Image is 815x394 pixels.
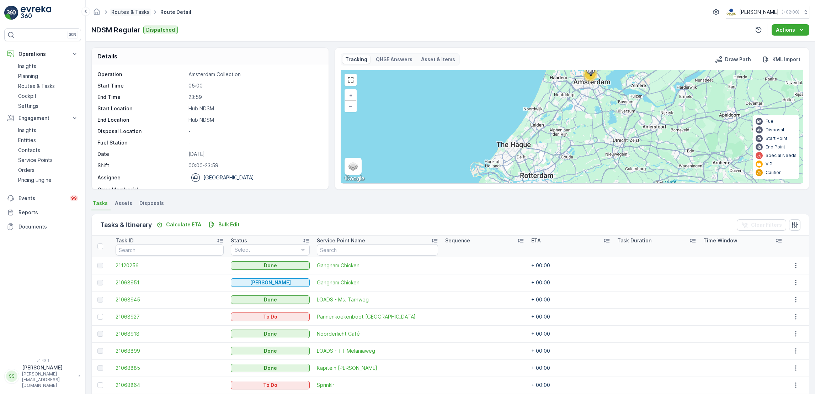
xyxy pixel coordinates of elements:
[18,223,78,230] p: Documents
[760,55,803,64] button: KML Import
[18,195,65,202] p: Events
[116,382,224,389] a: 21068864
[97,382,103,388] div: Toggle Row Selected
[97,174,121,181] p: Assignee
[143,26,178,34] button: Dispatched
[18,93,37,100] p: Cockpit
[726,8,736,16] img: basis-logo_rgb2x.png
[317,262,438,269] a: Gangnam Chicken
[231,347,310,355] button: Done
[116,279,224,286] a: 21068951
[22,371,75,388] p: [PERSON_NAME][EMAIL_ADDRESS][DOMAIN_NAME]
[15,175,81,185] a: Pricing Engine
[4,6,18,20] img: logo
[100,220,152,230] p: Tasks & Itinerary
[116,347,224,354] a: 21068899
[345,101,356,111] a: Zoom Out
[317,347,438,354] a: LOADS - TT Melaniaweg
[317,330,438,337] span: Noorderlicht Café
[153,220,204,229] button: Calculate ETA
[739,9,779,16] p: [PERSON_NAME]
[18,177,52,184] p: Pricing Engine
[97,314,103,320] div: Toggle Row Selected
[317,279,438,286] span: Gangnam Chicken
[188,105,321,112] p: Hub NDSM
[97,331,103,337] div: Toggle Row Selected
[725,56,751,63] p: Draw Path
[264,262,277,269] p: Done
[231,237,247,244] p: Status
[231,261,310,270] button: Done
[766,170,782,175] p: Caution
[115,200,132,207] span: Assets
[97,151,186,158] p: Date
[343,174,366,183] a: Open this area in Google Maps (opens a new window)
[218,221,240,228] p: Bulk Edit
[528,274,614,291] td: + 00:00
[782,9,799,15] p: ( +02:00 )
[97,105,186,112] p: Start Location
[21,6,51,20] img: logo_light-DOdMpM7g.png
[343,174,366,183] img: Google
[345,74,356,85] a: View Fullscreen
[97,128,186,135] p: Disposal Location
[528,342,614,359] td: + 00:00
[231,312,310,321] button: To Do
[445,237,470,244] p: Sequence
[263,313,277,320] p: To Do
[18,157,53,164] p: Service Points
[111,9,150,15] a: Routes & Tasks
[116,237,134,244] p: Task ID
[188,82,321,89] p: 05:00
[317,364,438,372] span: Kapitein [PERSON_NAME]
[18,73,38,80] p: Planning
[116,330,224,337] a: 21068918
[4,191,81,205] a: Events99
[528,291,614,308] td: + 00:00
[97,139,186,146] p: Fuel Station
[766,136,787,141] p: Start Point
[250,279,291,286] p: [PERSON_NAME]
[18,137,36,144] p: Entities
[317,244,438,256] input: Search
[345,90,356,101] a: Zoom In
[776,26,795,33] p: Actions
[116,262,224,269] a: 21120256
[617,237,651,244] p: Task Duration
[97,186,186,193] p: Crew Member(s)
[421,56,455,63] p: Asset & Items
[583,67,597,82] div: 12
[4,358,81,363] span: v 1.48.1
[15,61,81,71] a: Insights
[188,116,321,124] p: Hub NDSM
[97,297,103,303] div: Toggle Row Selected
[188,94,321,101] p: 23:59
[317,296,438,303] a: LOADS - Ms. Tarnweg
[97,71,186,78] p: Operation
[6,371,17,382] div: SS
[528,308,614,325] td: + 00:00
[4,364,81,388] button: SS[PERSON_NAME][PERSON_NAME][EMAIL_ADDRESS][DOMAIN_NAME]
[93,11,101,17] a: Homepage
[15,145,81,155] a: Contacts
[345,158,361,174] a: Layers
[15,81,81,91] a: Routes & Tasks
[4,220,81,234] a: Documents
[97,116,186,124] p: End Location
[97,263,103,268] div: Toggle Row Selected
[317,313,438,320] span: Pannenkoekenboot [GEOGRAPHIC_DATA]
[15,91,81,101] a: Cockpit
[263,382,277,389] p: To Do
[528,257,614,274] td: + 00:00
[18,167,34,174] p: Orders
[712,55,754,64] button: Draw Path
[71,195,77,201] p: 99
[766,161,772,167] p: VIP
